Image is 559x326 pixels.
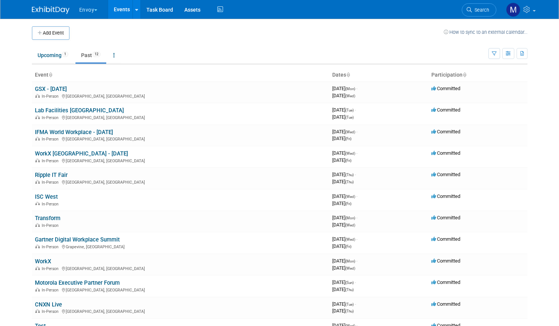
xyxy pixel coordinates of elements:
span: In-Person [42,158,61,163]
img: In-Person Event [35,244,40,248]
span: Committed [431,193,460,199]
span: In-Person [42,244,61,249]
a: Transform [35,215,60,222]
span: In-Person [42,266,61,271]
span: (Fri) [345,244,351,249]
span: [DATE] [332,114,354,120]
img: In-Person Event [35,94,40,98]
span: [DATE] [332,236,357,242]
span: (Mon) [345,259,355,263]
span: 1 [62,51,68,57]
span: Committed [431,301,460,307]
span: (Thu) [345,173,354,177]
span: [DATE] [332,172,356,177]
span: Committed [431,129,460,134]
a: Gartner Digital Workplace Summit [35,236,120,243]
span: Committed [431,279,460,285]
span: (Wed) [345,266,355,270]
a: How to sync to an external calendar... [444,29,527,35]
img: In-Person Event [35,288,40,291]
span: [DATE] [332,93,355,98]
span: - [355,172,356,177]
span: (Tue) [345,302,354,306]
span: [DATE] [332,86,357,91]
span: [DATE] [332,265,355,271]
th: Dates [329,69,428,81]
span: Committed [431,107,460,113]
span: (Wed) [345,94,355,98]
span: (Wed) [345,151,355,155]
span: (Wed) [345,237,355,241]
span: [DATE] [332,258,357,264]
img: In-Person Event [35,137,40,140]
a: Ripple IT Fair [35,172,68,178]
div: [GEOGRAPHIC_DATA], [GEOGRAPHIC_DATA] [35,93,326,99]
span: [DATE] [332,107,356,113]
th: Event [32,69,329,81]
span: 12 [92,51,101,57]
a: IFMA World Workplace - [DATE] [35,129,113,136]
span: Committed [431,150,460,156]
a: Sort by Participation Type [463,72,466,78]
span: (Wed) [345,223,355,227]
img: In-Person Event [35,158,40,162]
span: (Thu) [345,309,354,313]
span: (Fri) [345,137,351,141]
span: In-Person [42,180,61,185]
span: [DATE] [332,129,357,134]
span: [DATE] [332,215,357,220]
span: Committed [431,236,460,242]
span: - [356,215,357,220]
a: WorkX [GEOGRAPHIC_DATA] - [DATE] [35,150,128,157]
div: [GEOGRAPHIC_DATA], [GEOGRAPHIC_DATA] [35,114,326,120]
button: Add Event [32,26,69,40]
span: [DATE] [332,157,351,163]
div: [GEOGRAPHIC_DATA], [GEOGRAPHIC_DATA] [35,287,326,293]
img: Matt h [506,3,520,17]
span: - [356,258,357,264]
span: - [356,193,357,199]
div: [GEOGRAPHIC_DATA], [GEOGRAPHIC_DATA] [35,179,326,185]
span: [DATE] [332,308,354,314]
span: In-Person [42,309,61,314]
img: In-Person Event [35,223,40,227]
a: Past12 [75,48,106,62]
span: (Tue) [345,108,354,112]
span: (Fri) [345,158,351,163]
a: Sort by Start Date [346,72,350,78]
img: In-Person Event [35,180,40,184]
span: (Sun) [345,281,354,285]
span: (Mon) [345,87,355,91]
span: [DATE] [332,179,354,184]
span: (Tue) [345,115,354,119]
a: Sort by Event Name [48,72,52,78]
span: Committed [431,258,460,264]
img: ExhibitDay [32,6,69,14]
a: CNXN Live [35,301,62,308]
span: [DATE] [332,243,351,249]
span: - [355,279,356,285]
a: Upcoming1 [32,48,74,62]
span: [DATE] [332,136,351,141]
span: In-Person [42,202,61,207]
span: - [356,86,357,91]
th: Participation [428,69,527,81]
a: Search [462,3,496,17]
span: Committed [431,172,460,177]
span: (Thu) [345,180,354,184]
span: - [356,150,357,156]
a: WorkX [35,258,51,265]
span: (Fri) [345,202,351,206]
span: Committed [431,215,460,220]
div: [GEOGRAPHIC_DATA], [GEOGRAPHIC_DATA] [35,308,326,314]
span: In-Person [42,288,61,293]
div: [GEOGRAPHIC_DATA], [GEOGRAPHIC_DATA] [35,265,326,271]
span: - [356,129,357,134]
span: In-Person [42,137,61,142]
span: [DATE] [332,193,357,199]
span: (Wed) [345,195,355,199]
span: [DATE] [332,222,355,228]
span: In-Person [42,94,61,99]
span: In-Person [42,223,61,228]
a: Motorola Executive Partner Forum [35,279,120,286]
